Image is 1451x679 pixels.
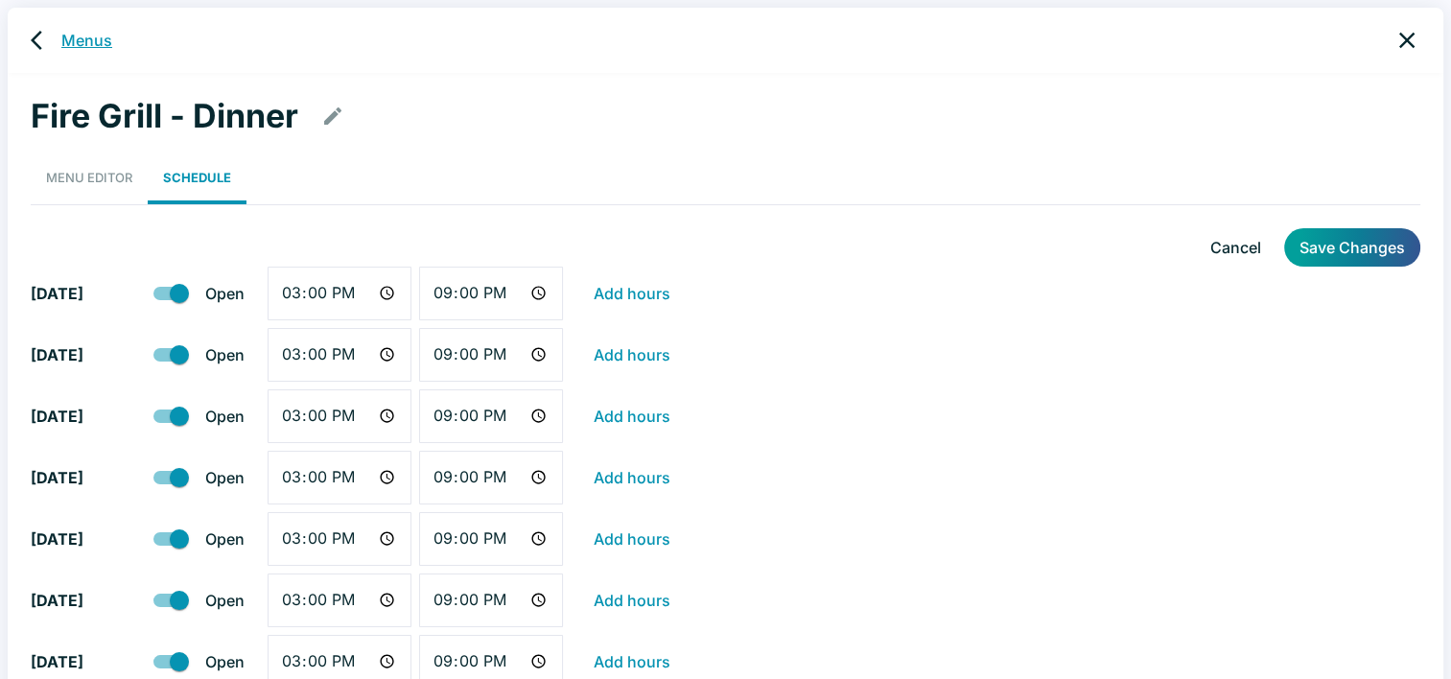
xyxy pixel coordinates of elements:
a: Schedule [148,152,246,204]
a: Menu Editor [31,152,148,204]
button: Add hours [586,458,678,497]
p: [DATE] [31,589,127,612]
p: [DATE] [31,405,127,428]
p: Open [205,527,245,550]
p: [DATE] [31,650,127,673]
button: Add hours [586,520,678,558]
p: [DATE] [31,466,127,489]
p: Open [205,405,245,428]
p: Open [205,282,245,305]
p: Open [205,466,245,489]
button: Add hours [586,397,678,435]
p: [DATE] [31,343,127,366]
h1: Fire Grill - Dinner [31,96,298,136]
p: [DATE] [31,527,127,550]
a: close [1386,19,1428,61]
button: Add hours [586,274,678,313]
button: Add hours [586,581,678,620]
a: back [23,21,61,59]
p: Open [205,343,245,366]
button: Save Changes [1284,228,1420,267]
a: Cancel [1203,228,1269,267]
p: Open [205,650,245,673]
p: Open [205,589,245,612]
a: Menus [61,29,112,52]
button: Add hours [586,336,678,374]
p: [DATE] [31,282,127,305]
